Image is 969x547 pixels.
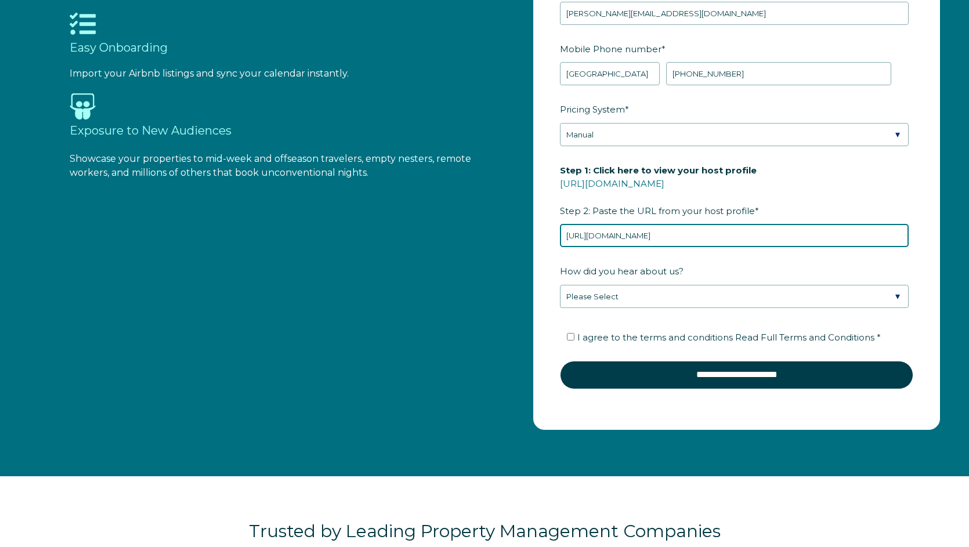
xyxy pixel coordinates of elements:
[560,161,757,220] span: Step 2: Paste the URL from your host profile
[567,333,574,340] input: I agree to the terms and conditions Read Full Terms and Conditions *
[560,178,664,189] a: [URL][DOMAIN_NAME]
[560,100,625,118] span: Pricing System
[70,153,471,178] span: Showcase your properties to mid-week and offseason travelers, empty nesters, remote workers, and ...
[577,332,881,343] span: I agree to the terms and conditions
[735,332,874,343] span: Read Full Terms and Conditions
[733,332,877,343] a: Read Full Terms and Conditions
[70,68,349,79] span: Import your Airbnb listings and sync your calendar instantly.
[560,40,661,58] span: Mobile Phone number
[560,161,757,179] span: Step 1: Click here to view your host profile
[560,224,909,247] input: airbnb.com/users/show/12345
[70,124,232,137] span: Exposure to New Audiences
[560,262,684,280] span: How did you hear about us?
[70,41,168,55] span: Easy Onboarding
[249,520,721,542] span: Trusted by Leading Property Management Companies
